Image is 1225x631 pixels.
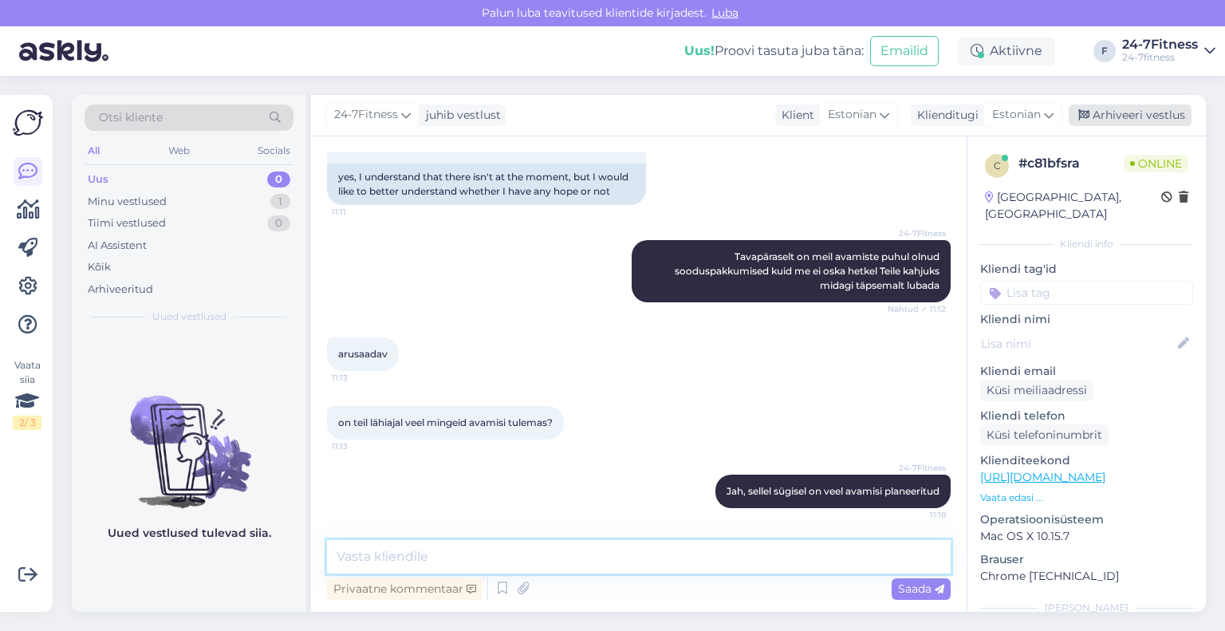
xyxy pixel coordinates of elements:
[1069,105,1192,126] div: Arhiveeri vestlus
[267,215,290,231] div: 0
[85,140,103,161] div: All
[419,107,501,124] div: juhib vestlust
[88,172,108,187] div: Uus
[980,452,1193,469] p: Klienditeekond
[992,106,1041,124] span: Estonian
[980,511,1193,528] p: Operatsioonisüsteem
[886,462,946,474] span: 24-7Fitness
[828,106,876,124] span: Estonian
[870,36,939,66] button: Emailid
[332,372,392,384] span: 11:13
[980,551,1193,568] p: Brauser
[980,491,1193,505] p: Vaata edasi ...
[13,108,43,138] img: Askly Logo
[254,140,293,161] div: Socials
[1122,38,1215,64] a: 24-7Fitness24-7fitness
[338,348,388,360] span: arusaadav
[980,237,1193,251] div: Kliendi info
[152,310,226,324] span: Uued vestlused
[684,43,715,58] b: Uus!
[994,160,1001,172] span: c
[898,582,944,596] span: Saada
[88,194,167,210] div: Minu vestlused
[985,189,1161,223] div: [GEOGRAPHIC_DATA], [GEOGRAPHIC_DATA]
[980,380,1093,401] div: Küsi meiliaadressi
[338,416,553,428] span: on teil lähiajal veel mingeid avamisi tulemas?
[270,194,290,210] div: 1
[684,41,864,61] div: Proovi tasuta juba täna:
[980,311,1193,328] p: Kliendi nimi
[1122,38,1198,51] div: 24-7Fitness
[911,107,979,124] div: Klienditugi
[332,440,392,452] span: 11:13
[980,528,1193,545] p: Mac OS X 10.15.7
[980,424,1109,446] div: Küsi telefoninumbrit
[88,282,153,298] div: Arhiveeritud
[327,578,483,600] div: Privaatne kommentaar
[99,109,163,126] span: Otsi kliente
[980,281,1193,305] input: Lisa tag
[958,37,1055,65] div: Aktiivne
[981,335,1175,353] input: Lisa nimi
[980,363,1193,380] p: Kliendi email
[886,303,946,315] span: Nähtud ✓ 11:12
[1018,154,1124,173] div: # c81bfsra
[980,261,1193,278] p: Kliendi tag'id
[88,215,166,231] div: Tiimi vestlused
[980,601,1193,615] div: [PERSON_NAME]
[727,485,939,497] span: Jah, sellel sügisel on veel avamisi planeeritud
[334,106,398,124] span: 24-7Fitness
[886,227,946,239] span: 24-7Fitness
[1124,155,1188,172] span: Online
[707,6,743,20] span: Luba
[108,525,271,542] p: Uued vestlused tulevad siia.
[675,250,942,291] span: Tavapäraselt on meil avamiste puhul olnud sooduspakkumised kuid me ei oska hetkel Teile kahjuks m...
[88,238,147,254] div: AI Assistent
[72,367,306,511] img: No chats
[980,470,1105,484] a: [URL][DOMAIN_NAME]
[775,107,814,124] div: Klient
[332,206,392,218] span: 11:11
[327,164,646,205] div: yes, I understand that there isn't at the moment, but I would like to better understand whether I...
[88,259,111,275] div: Kõik
[267,172,290,187] div: 0
[165,140,193,161] div: Web
[13,416,41,430] div: 2 / 3
[13,358,41,430] div: Vaata siia
[1122,51,1198,64] div: 24-7fitness
[980,568,1193,585] p: Chrome [TECHNICAL_ID]
[886,509,946,521] span: 11:18
[1093,40,1116,62] div: F
[980,408,1193,424] p: Kliendi telefon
